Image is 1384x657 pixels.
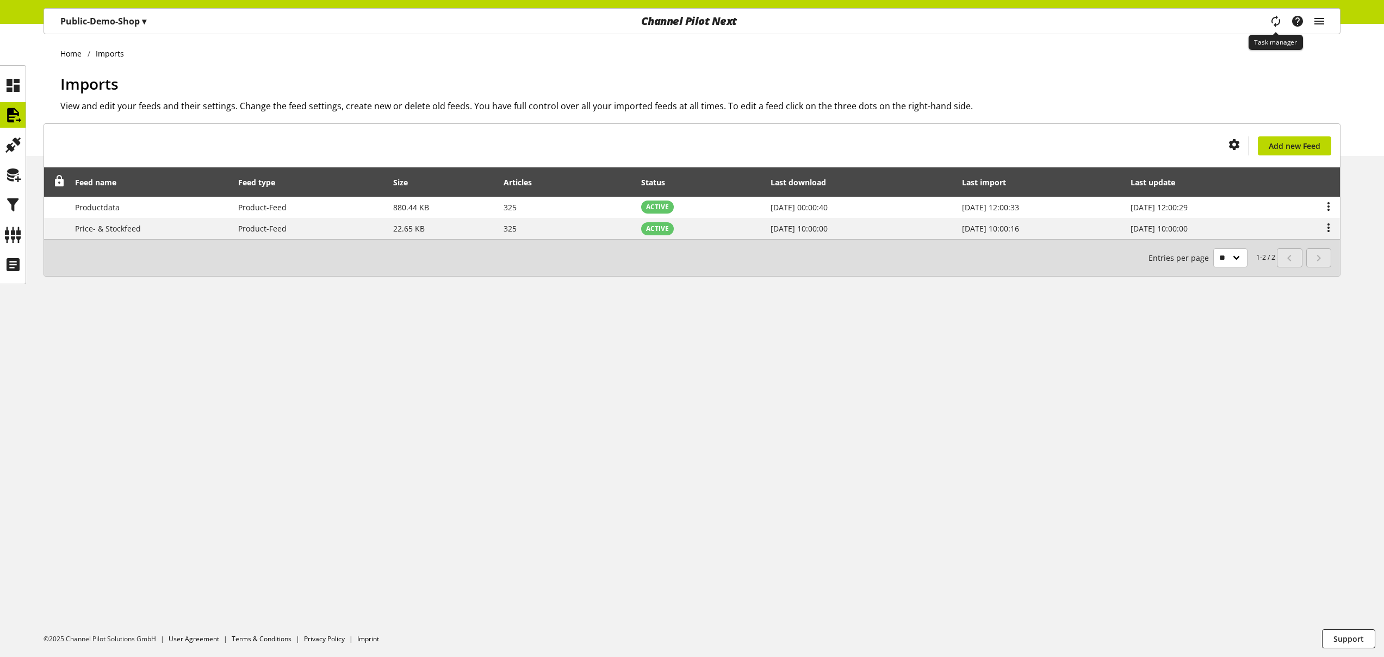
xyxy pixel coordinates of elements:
span: ACTIVE [646,202,669,212]
span: Support [1333,633,1364,645]
span: Product-Feed [238,223,287,234]
span: Product-Feed [238,202,287,212]
a: Home [60,48,88,59]
span: Entries per page [1149,252,1213,264]
span: [DATE] 12:00:33 [962,202,1019,212]
div: Last import [962,177,1017,188]
button: Support [1322,629,1375,648]
span: ▾ [142,15,146,27]
small: 1-2 / 2 [1149,248,1275,267]
span: Price- & Stockfeed [75,223,141,234]
a: Terms & Conditions [232,634,291,643]
span: [DATE] 10:00:00 [771,223,828,234]
span: 325 [504,202,517,212]
a: Add new Feed [1258,136,1331,155]
nav: main navigation [44,8,1340,34]
div: Last update [1131,177,1186,188]
p: Public-Demo-Shop [60,15,146,28]
span: [DATE] 10:00:00 [1131,223,1188,234]
span: Imports [60,73,119,94]
span: 22.65 KB [393,223,425,234]
span: 325 [504,223,517,234]
div: Unlock to reorder rows [50,176,65,189]
span: [DATE] 10:00:16 [962,223,1019,234]
div: Status [641,177,676,188]
li: ©2025 Channel Pilot Solutions GmbH [44,634,169,644]
div: Articles [504,177,543,188]
div: Feed name [75,177,127,188]
span: ACTIVE [646,224,669,234]
div: Size [393,177,419,188]
div: Task manager [1249,35,1303,50]
span: Add new Feed [1269,140,1320,152]
span: Unlock to reorder rows [54,176,65,187]
h2: View and edit your feeds and their settings. Change the feed settings, create new or delete old f... [60,99,1340,112]
div: Feed type [238,177,286,188]
a: User Agreement [169,634,219,643]
span: 880.44 KB [393,202,429,212]
a: Imprint [357,634,379,643]
a: Privacy Policy [304,634,345,643]
span: [DATE] 12:00:29 [1131,202,1188,212]
span: Productdata [75,202,120,212]
div: Last download [771,177,837,188]
span: [DATE] 00:00:40 [771,202,828,212]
